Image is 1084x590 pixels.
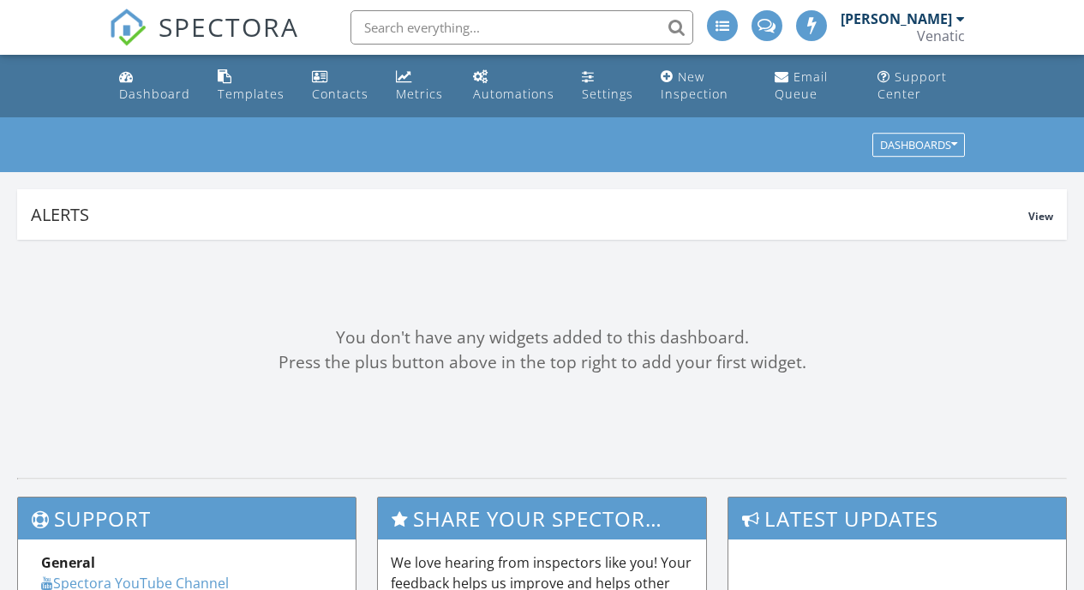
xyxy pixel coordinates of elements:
[880,140,957,152] div: Dashboards
[17,325,1067,350] div: You don't have any widgets added to this dashboard.
[841,10,952,27] div: [PERSON_NAME]
[159,9,299,45] span: SPECTORA
[768,62,856,110] a: Email Queue
[775,69,828,102] div: Email Queue
[211,62,291,110] a: Templates
[872,134,965,158] button: Dashboards
[871,62,973,110] a: Support Center
[119,86,190,102] div: Dashboard
[661,69,728,102] div: New Inspection
[654,62,754,110] a: New Inspection
[582,86,633,102] div: Settings
[473,86,554,102] div: Automations
[575,62,640,110] a: Settings
[378,498,705,539] h3: Share Your Spectora Experience
[112,62,197,110] a: Dashboard
[41,553,95,572] strong: General
[728,498,1066,539] h3: Latest Updates
[389,62,452,110] a: Metrics
[466,62,561,110] a: Automations (Advanced)
[1028,209,1053,223] span: View
[312,86,368,102] div: Contacts
[31,203,1028,226] div: Alerts
[218,86,284,102] div: Templates
[877,69,947,102] div: Support Center
[396,86,443,102] div: Metrics
[917,27,965,45] div: Venatic
[350,10,693,45] input: Search everything...
[18,498,356,539] h3: Support
[305,62,375,110] a: Contacts
[109,9,147,46] img: The Best Home Inspection Software - Spectora
[17,350,1067,375] div: Press the plus button above in the top right to add your first widget.
[109,23,299,59] a: SPECTORA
